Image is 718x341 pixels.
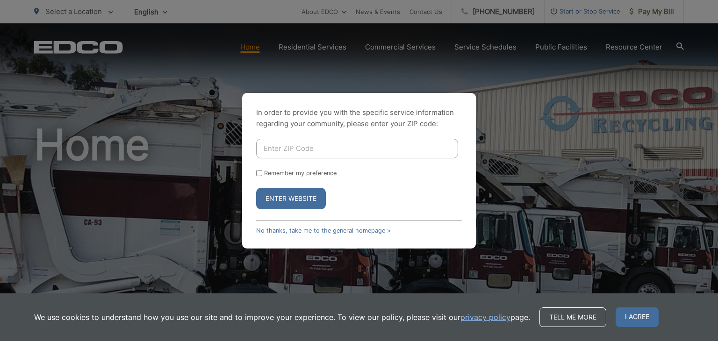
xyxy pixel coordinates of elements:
[34,312,530,323] p: We use cookies to understand how you use our site and to improve your experience. To view our pol...
[256,139,458,158] input: Enter ZIP Code
[264,170,337,177] label: Remember my preference
[256,227,391,234] a: No thanks, take me to the general homepage >
[616,307,659,327] span: I agree
[539,307,606,327] a: Tell me more
[460,312,510,323] a: privacy policy
[256,107,462,129] p: In order to provide you with the specific service information regarding your community, please en...
[256,188,326,209] button: Enter Website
